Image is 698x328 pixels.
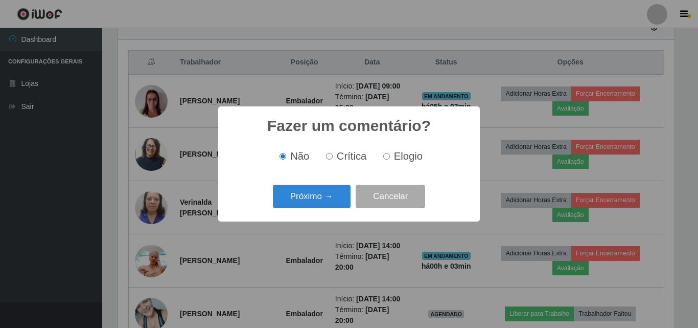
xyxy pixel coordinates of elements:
[290,150,309,162] span: Não
[394,150,423,162] span: Elogio
[383,153,390,160] input: Elogio
[280,153,286,160] input: Não
[273,185,351,209] button: Próximo →
[356,185,425,209] button: Cancelar
[326,153,333,160] input: Crítica
[267,117,431,135] h2: Fazer um comentário?
[337,150,367,162] span: Crítica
